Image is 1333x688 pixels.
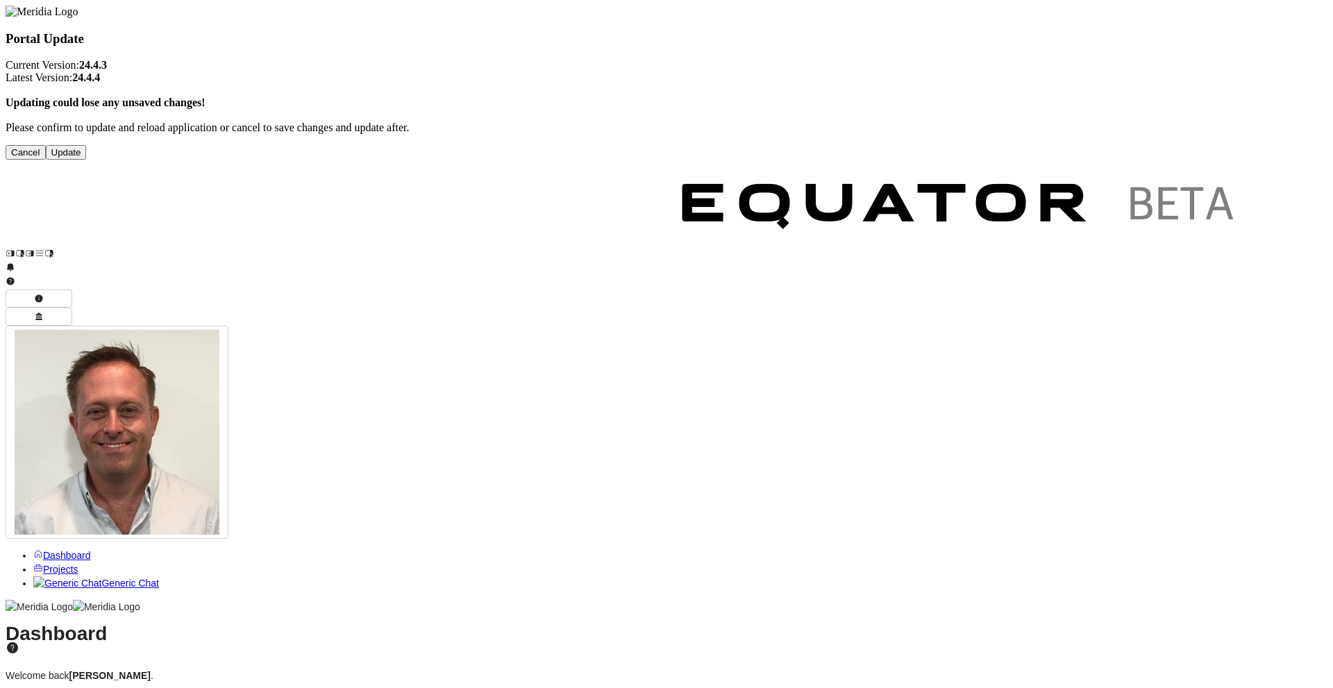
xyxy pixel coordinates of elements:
button: Cancel [6,145,46,160]
img: Meridia Logo [6,6,78,18]
p: Current Version: Latest Version: Please confirm to update and reload application or cancel to sav... [6,59,1327,134]
span: Dashboard [43,550,91,561]
h3: Portal Update [6,31,1327,47]
strong: 24.4.3 [79,59,107,71]
button: Update [46,145,87,160]
strong: 24.4.4 [72,72,100,83]
img: Customer Logo [54,160,658,258]
a: Generic ChatGeneric Chat [33,578,159,589]
a: Dashboard [33,550,91,561]
img: Meridia Logo [6,600,73,614]
strong: Updating could lose any unsaved changes! [6,97,206,108]
img: Customer Logo [658,160,1262,258]
a: Projects [33,564,78,575]
span: Generic Chat [101,578,158,589]
img: Generic Chat [33,576,101,590]
strong: [PERSON_NAME] [69,670,151,681]
img: Meridia Logo [73,600,140,614]
h1: Dashboard [6,627,1327,655]
span: Projects [43,564,78,575]
p: Welcome back . [6,669,1327,682]
img: Profile Icon [15,330,219,535]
